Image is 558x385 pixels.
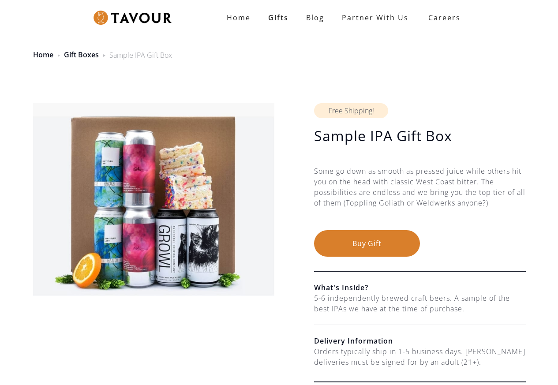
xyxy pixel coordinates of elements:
a: Blog [297,9,333,26]
div: 5-6 independently brewed craft beers. A sample of the best IPAs we have at the time of purchase. [314,293,526,314]
a: Careers [417,5,467,30]
div: Sample IPA Gift Box [109,50,172,60]
button: Buy Gift [314,230,420,257]
a: Home [218,9,259,26]
div: Free Shipping! [314,103,388,118]
a: Gift Boxes [64,50,99,60]
a: partner with us [333,9,417,26]
a: Home [33,50,53,60]
a: Gifts [259,9,297,26]
strong: Careers [428,9,461,26]
h6: Delivery Information [314,336,526,346]
div: Orders typically ship in 1-5 business days. [PERSON_NAME] deliveries must be signed for by an adu... [314,346,526,367]
div: Some go down as smooth as pressed juice while others hit you on the head with classic West Coast ... [314,166,526,230]
h1: Sample IPA Gift Box [314,127,526,145]
h6: What's Inside? [314,282,526,293]
strong: Home [227,13,251,22]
